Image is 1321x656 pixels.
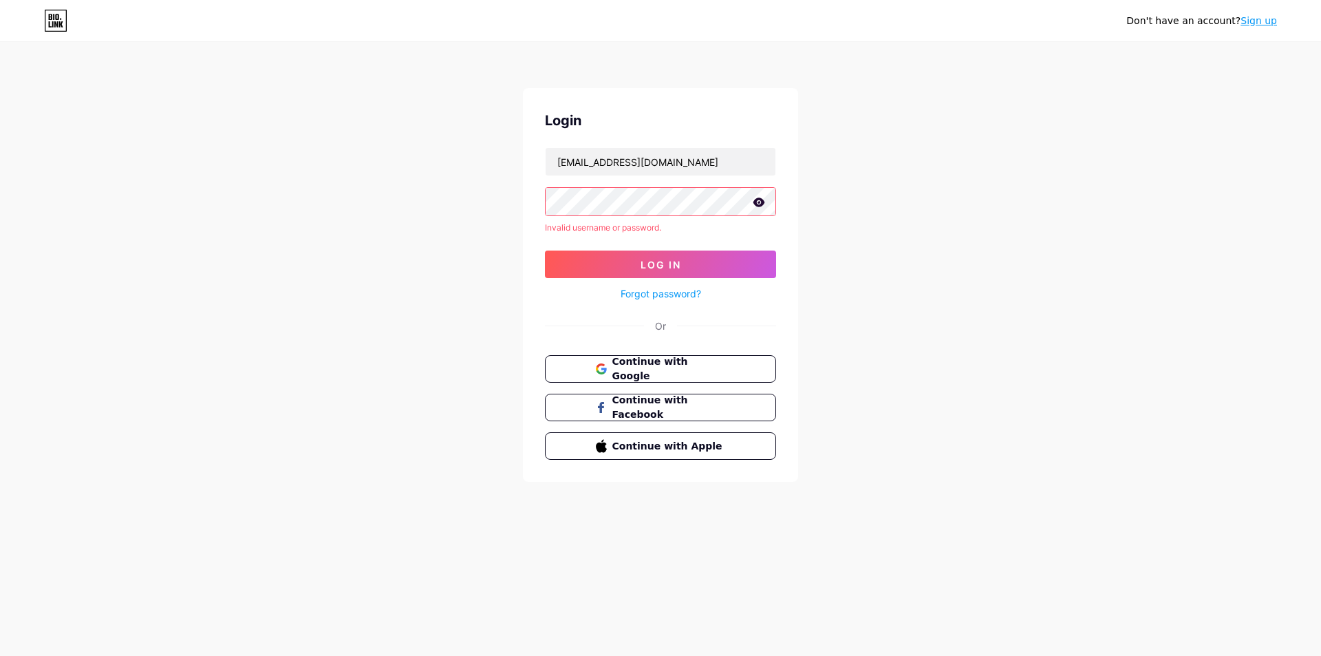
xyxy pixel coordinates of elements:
[545,394,776,421] button: Continue with Facebook
[612,393,726,422] span: Continue with Facebook
[545,251,776,278] button: Log In
[612,439,726,454] span: Continue with Apple
[546,148,775,176] input: Username
[545,432,776,460] button: Continue with Apple
[1126,14,1277,28] div: Don't have an account?
[612,355,726,383] span: Continue with Google
[641,259,681,271] span: Log In
[545,355,776,383] button: Continue with Google
[545,110,776,131] div: Login
[545,222,776,234] div: Invalid username or password.
[621,286,701,301] a: Forgot password?
[655,319,666,333] div: Or
[1241,15,1277,26] a: Sign up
